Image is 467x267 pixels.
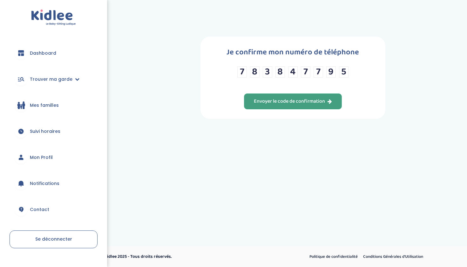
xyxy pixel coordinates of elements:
a: Mon Profil [10,146,98,169]
a: Dashboard [10,42,98,65]
span: Contact [30,206,49,213]
h1: Je confirme mon numéro de téléphone [227,46,359,58]
a: Trouver ma garde [10,68,98,91]
img: logo.svg [31,10,76,26]
span: Trouver ma garde [30,76,72,83]
span: Dashboard [30,50,56,57]
a: Mes familles [10,94,98,117]
a: Contact [10,198,98,221]
span: Se déconnecter [35,236,72,242]
a: Suivi horaires [10,120,98,143]
a: Conditions Générales d’Utilisation [361,253,425,261]
span: Mon Profil [30,154,53,161]
a: Se déconnecter [10,230,98,248]
a: Politique de confidentialité [307,253,360,261]
div: Envoyer le code de confirmation [254,98,332,105]
span: Suivi horaires [30,128,60,135]
p: © Kidlee 2025 - Tous droits réservés. [100,253,261,260]
a: Notifications [10,172,98,195]
button: Envoyer le code de confirmation [244,93,342,109]
span: Notifications [30,180,59,187]
span: Mes familles [30,102,59,109]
